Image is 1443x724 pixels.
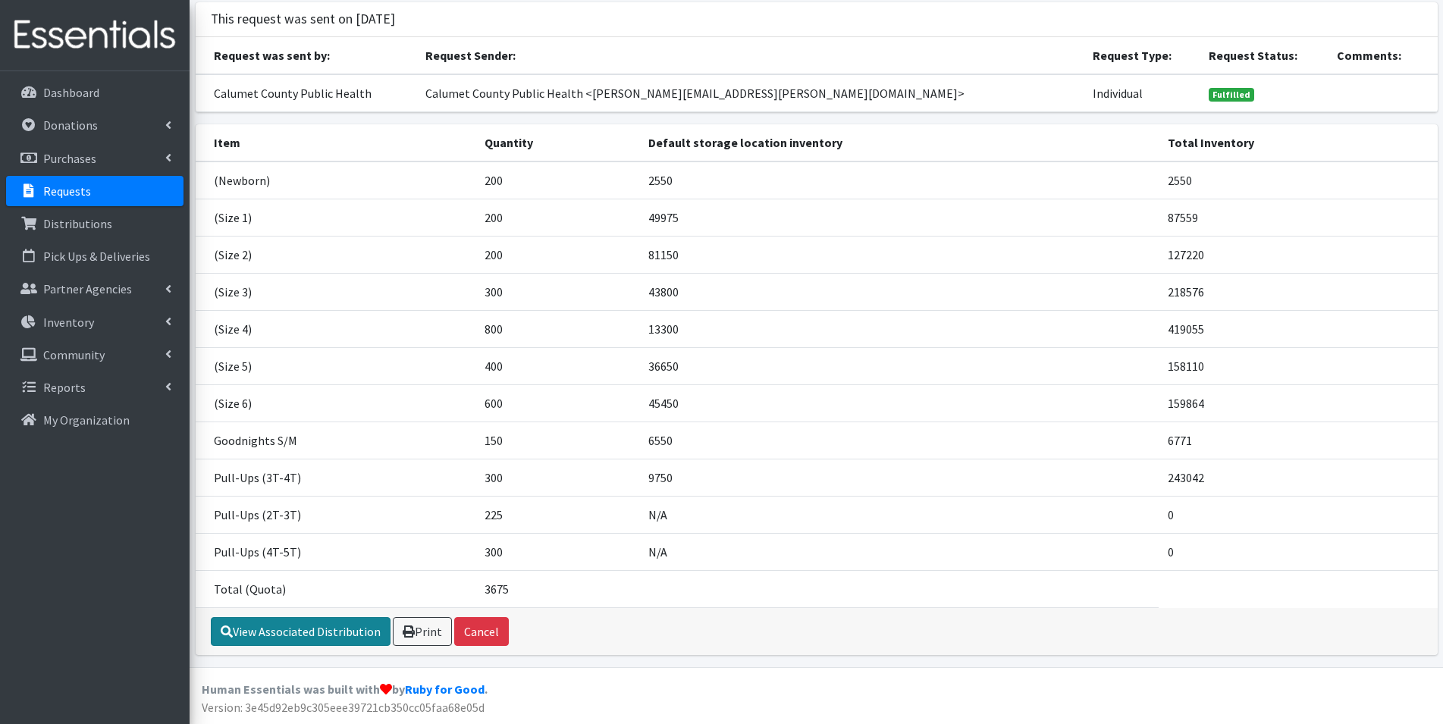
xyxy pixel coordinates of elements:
td: 300 [475,533,638,570]
a: Inventory [6,307,184,337]
td: 9750 [639,459,1159,496]
th: Comments: [1328,37,1438,74]
td: 400 [475,347,638,384]
td: 43800 [639,273,1159,310]
td: 158110 [1159,347,1437,384]
a: Requests [6,176,184,206]
td: 36650 [639,347,1159,384]
td: 49975 [639,199,1159,236]
th: Request Status: [1200,37,1328,74]
td: 45450 [639,384,1159,422]
td: 2550 [639,161,1159,199]
td: 3675 [475,570,638,607]
p: Partner Agencies [43,281,132,296]
td: (Newborn) [196,161,476,199]
td: Goodnights S/M [196,422,476,459]
a: View Associated Distribution [211,617,391,646]
td: 2550 [1159,161,1437,199]
td: 0 [1159,496,1437,533]
button: Cancel [454,617,509,646]
td: (Size 4) [196,310,476,347]
td: Pull-Ups (3T-4T) [196,459,476,496]
a: Reports [6,372,184,403]
td: 600 [475,384,638,422]
strong: Human Essentials was built with by . [202,682,488,697]
p: My Organization [43,412,130,428]
td: 243042 [1159,459,1437,496]
th: Total Inventory [1159,124,1437,161]
td: 6771 [1159,422,1437,459]
td: (Size 2) [196,236,476,273]
td: 200 [475,236,638,273]
td: 6550 [639,422,1159,459]
p: Purchases [43,151,96,166]
td: Pull-Ups (4T-5T) [196,533,476,570]
span: Version: 3e45d92eb9c305eee39721cb350cc05faa68e05d [202,700,485,715]
a: Purchases [6,143,184,174]
td: N/A [639,533,1159,570]
th: Request Type: [1084,37,1200,74]
th: Request was sent by: [196,37,417,74]
td: Pull-Ups (2T-3T) [196,496,476,533]
td: (Size 5) [196,347,476,384]
a: Partner Agencies [6,274,184,304]
td: (Size 6) [196,384,476,422]
td: 13300 [639,310,1159,347]
td: (Size 1) [196,199,476,236]
td: 0 [1159,533,1437,570]
a: Community [6,340,184,370]
p: Inventory [43,315,94,330]
th: Item [196,124,476,161]
td: 225 [475,496,638,533]
td: Individual [1084,74,1200,112]
th: Request Sender: [416,37,1083,74]
a: Dashboard [6,77,184,108]
img: HumanEssentials [6,10,184,61]
td: 87559 [1159,199,1437,236]
th: Default storage location inventory [639,124,1159,161]
p: Dashboard [43,85,99,100]
h3: This request was sent on [DATE] [211,11,395,27]
th: Quantity [475,124,638,161]
td: (Size 3) [196,273,476,310]
p: Distributions [43,216,112,231]
td: 300 [475,273,638,310]
td: 218576 [1159,273,1437,310]
a: Donations [6,110,184,140]
a: Print [393,617,452,646]
span: Fulfilled [1209,88,1254,102]
p: Donations [43,118,98,133]
td: 159864 [1159,384,1437,422]
td: Calumet County Public Health <[PERSON_NAME][EMAIL_ADDRESS][PERSON_NAME][DOMAIN_NAME]> [416,74,1083,112]
td: 200 [475,199,638,236]
td: 150 [475,422,638,459]
a: Distributions [6,208,184,239]
a: Pick Ups & Deliveries [6,241,184,271]
a: My Organization [6,405,184,435]
a: Ruby for Good [405,682,485,697]
p: Pick Ups & Deliveries [43,249,150,264]
p: Reports [43,380,86,395]
td: 419055 [1159,310,1437,347]
td: 127220 [1159,236,1437,273]
td: 81150 [639,236,1159,273]
td: N/A [639,496,1159,533]
td: 300 [475,459,638,496]
td: 200 [475,161,638,199]
td: 800 [475,310,638,347]
td: Calumet County Public Health [196,74,417,112]
p: Community [43,347,105,362]
td: Total (Quota) [196,570,476,607]
p: Requests [43,183,91,199]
